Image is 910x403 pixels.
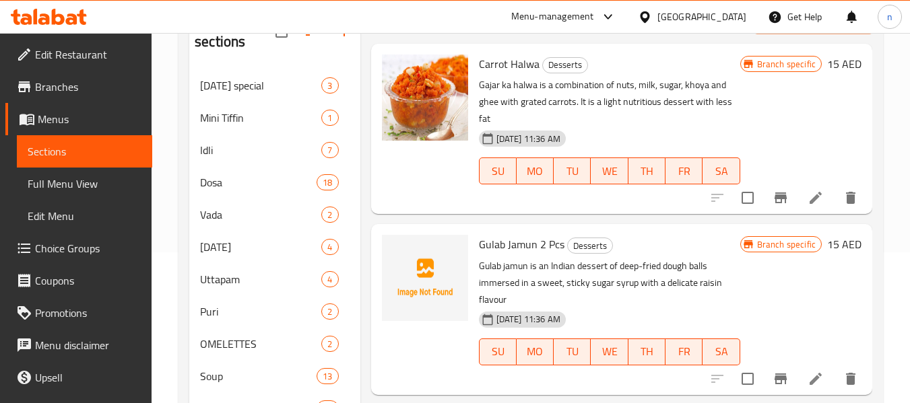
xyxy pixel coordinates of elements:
[35,240,141,256] span: Choice Groups
[827,235,862,254] h6: 15 AED
[543,57,587,73] span: Desserts
[5,103,152,135] a: Menus
[189,102,360,134] div: Mini Tiffin1
[35,46,141,63] span: Edit Restaurant
[321,336,338,352] div: items
[321,110,338,126] div: items
[35,79,141,95] span: Branches
[322,209,337,221] span: 2
[479,157,517,184] button: SU
[200,174,317,190] span: Dosa
[200,271,321,287] div: Uttapam
[189,69,360,102] div: [DATE] special3
[200,303,321,320] span: Puri
[671,161,697,181] span: FR
[559,161,585,181] span: TU
[887,9,892,24] span: n
[322,338,337,351] span: 2
[827,54,862,73] h6: 15 AED
[321,303,338,320] div: items
[5,232,152,264] a: Choice Groups
[567,237,613,254] div: Desserts
[517,338,554,365] button: MO
[200,368,317,384] span: Soup
[634,161,660,181] span: TH
[28,208,141,224] span: Edit Menu
[752,58,821,71] span: Branch specific
[559,342,585,361] span: TU
[200,77,321,94] div: Onam special
[765,182,797,214] button: Branch-specific-item
[35,337,141,353] span: Menu disclaimer
[522,161,548,181] span: MO
[195,11,275,52] h2: Menu sections
[479,338,517,365] button: SU
[200,207,321,223] span: Vada
[200,336,321,352] span: OMELETTES
[522,342,548,361] span: MO
[321,271,338,287] div: items
[200,110,321,126] span: Mini Tiffin
[479,54,540,74] span: Carrot Halwa
[189,134,360,166] div: Idli7
[17,135,152,168] a: Sections
[5,38,152,71] a: Edit Restaurant
[591,338,628,365] button: WE
[657,9,746,24] div: [GEOGRAPHIC_DATA]
[200,142,321,158] div: Idli
[479,234,564,254] span: Gulab Jamun 2 Pcs
[5,361,152,394] a: Upsell
[317,368,338,384] div: items
[321,207,338,223] div: items
[17,200,152,232] a: Edit Menu
[703,338,740,365] button: SA
[35,369,141,386] span: Upsell
[200,239,321,255] span: [DATE]
[189,166,360,198] div: Dosa18
[479,77,740,127] p: Gajar ka halwa is a combination of nuts, milk, sugar, khoya and ghee with grated carrots. It is a...
[765,363,797,395] button: Branch-specific-item
[665,338,703,365] button: FR
[628,338,665,365] button: TH
[511,9,594,25] div: Menu-management
[17,168,152,200] a: Full Menu View
[835,182,867,214] button: delete
[665,157,703,184] button: FR
[628,157,665,184] button: TH
[35,272,141,289] span: Coupons
[382,235,468,321] img: Gulab Jamun 2 Pcs
[491,313,566,326] span: [DATE] 11:36 AM
[671,342,697,361] span: FR
[5,329,152,361] a: Menu disclaimer
[596,161,622,181] span: WE
[321,77,338,94] div: items
[5,264,152,297] a: Coupons
[554,338,591,365] button: TU
[596,342,622,361] span: WE
[322,144,337,157] span: 7
[517,157,554,184] button: MO
[734,184,762,212] span: Select to update
[322,112,337,124] span: 1
[38,111,141,127] span: Menus
[708,161,734,181] span: SA
[200,239,321,255] div: Pongal
[752,238,821,251] span: Branch specific
[189,360,360,392] div: Soup13
[708,342,734,361] span: SA
[485,342,511,361] span: SU
[189,295,360,328] div: Puri2
[35,305,141,321] span: Promotions
[189,263,360,295] div: Uttapam4
[321,142,338,158] div: items
[734,365,762,393] span: Select to update
[485,161,511,181] span: SU
[28,143,141,159] span: Sections
[189,198,360,231] div: Vada2
[568,238,612,254] span: Desserts
[808,190,824,206] a: Edit menu item
[317,370,337,383] span: 13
